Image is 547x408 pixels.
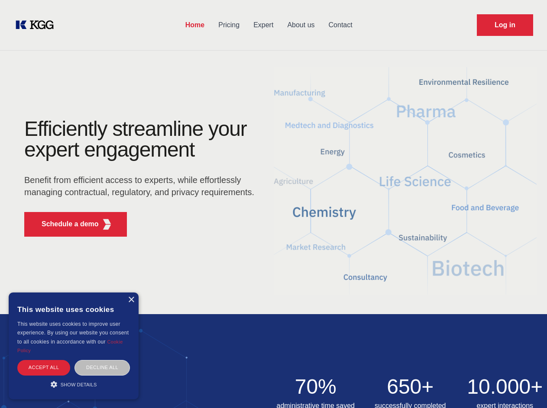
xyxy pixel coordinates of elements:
div: This website uses cookies [17,299,130,320]
img: KGG Fifth Element RED [102,219,113,230]
span: This website uses cookies to improve user experience. By using our website you consent to all coo... [17,321,129,345]
div: Decline all [74,360,130,375]
h1: Efficiently streamline your expert engagement [24,119,260,160]
div: Show details [17,380,130,389]
img: KGG Fifth Element RED [274,56,537,305]
h2: 650+ [368,376,453,397]
p: Schedule a demo [42,219,99,229]
a: Cookie Policy [17,339,123,353]
a: Home [178,14,211,36]
a: Contact [322,14,359,36]
span: Show details [61,382,97,387]
a: Pricing [211,14,246,36]
a: KOL Knowledge Platform: Talk to Key External Experts (KEE) [14,18,61,32]
h2: 70% [274,376,358,397]
button: Schedule a demoKGG Fifth Element RED [24,212,127,237]
a: About us [280,14,321,36]
p: Benefit from efficient access to experts, while effortlessly managing contractual, regulatory, an... [24,174,260,198]
div: Accept all [17,360,70,375]
div: Close [128,297,134,303]
a: Expert [246,14,280,36]
a: Request Demo [477,14,533,36]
